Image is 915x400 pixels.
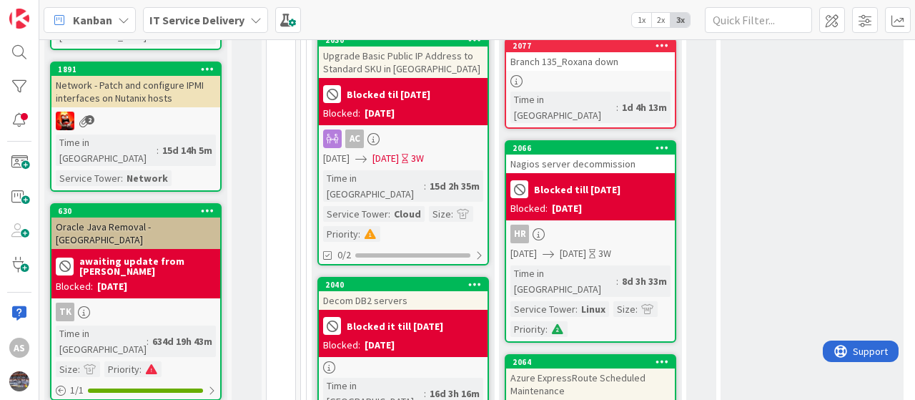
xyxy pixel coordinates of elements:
div: Network - Patch and configure IPMI interfaces on Nutanix hosts [51,76,220,107]
div: [DATE] [97,279,127,294]
div: Time in [GEOGRAPHIC_DATA] [510,265,616,297]
div: Upgrade Basic Public IP Address to Standard SKU in [GEOGRAPHIC_DATA] [319,47,488,78]
div: Size [56,361,78,377]
div: Blocked: [323,338,360,353]
div: Oracle Java Removal - [GEOGRAPHIC_DATA] [51,218,220,249]
div: Nagios server decommission [506,155,675,173]
div: Service Tower [323,206,388,222]
b: awaiting update from [PERSON_NAME] [79,256,216,276]
div: 2040Decom DB2 servers [319,278,488,310]
div: TK [56,303,74,321]
div: 2077 [506,39,675,52]
div: Size [613,301,635,317]
input: Quick Filter... [705,7,812,33]
div: Decom DB2 servers [319,291,488,310]
div: 1d 4h 13m [618,99,671,115]
div: Azure ExpressRoute Scheduled Maintenance [506,369,675,400]
div: 1891 [51,63,220,76]
span: [DATE] [510,246,537,261]
div: HR [506,225,675,243]
span: : [121,170,123,186]
div: Priority [104,361,139,377]
div: VN [51,112,220,130]
div: 3W [598,246,611,261]
div: 2077Branch 135_Roxana down [506,39,675,71]
b: Blocked it till [DATE] [347,321,443,331]
div: 2064 [513,357,675,367]
span: : [424,178,426,194]
img: VN [56,112,74,130]
div: 630 [51,205,220,218]
div: 2066 [506,142,675,155]
div: Blocked: [56,279,93,294]
div: Blocked: [510,201,548,216]
div: Blocked: [323,106,360,121]
div: Service Tower [56,170,121,186]
span: : [575,301,578,317]
div: 2066Nagios server decommission [506,142,675,173]
div: 630Oracle Java Removal - [GEOGRAPHIC_DATA] [51,205,220,249]
span: Kanban [73,11,112,29]
span: : [616,273,618,289]
div: 2066 [513,143,675,153]
div: 8d 3h 33m [618,273,671,289]
div: Size [429,206,451,222]
span: [DATE] [323,151,350,166]
span: : [451,206,453,222]
span: : [616,99,618,115]
div: Priority [323,226,358,242]
img: avatar [9,371,29,391]
div: 2077 [513,41,675,51]
div: [DATE] [365,338,395,353]
div: 2064Azure ExpressRoute Scheduled Maintenance [506,356,675,400]
span: [DATE] [372,151,399,166]
img: Visit kanbanzone.com [9,9,29,29]
span: : [139,361,142,377]
div: Service Tower [510,301,575,317]
div: AC [345,130,364,148]
div: 2040 [319,278,488,291]
span: : [78,361,80,377]
div: 634d 19h 43m [149,333,216,349]
div: [DATE] [552,201,582,216]
div: Time in [GEOGRAPHIC_DATA] [56,326,147,357]
div: Branch 135_Roxana down [506,52,675,71]
div: AC [319,130,488,148]
div: 2064 [506,356,675,369]
div: 15d 2h 35m [426,178,483,194]
span: : [157,142,159,158]
b: Blocked til [DATE] [347,89,430,99]
div: 1891Network - Patch and configure IPMI interfaces on Nutanix hosts [51,63,220,107]
div: Cloud [390,206,425,222]
span: : [388,206,390,222]
div: Priority [510,321,545,337]
div: Linux [578,301,609,317]
div: Network [123,170,172,186]
div: [DATE] [365,106,395,121]
b: IT Service Delivery [149,13,244,27]
div: TK [51,303,220,321]
b: Blocked till [DATE] [534,185,620,195]
span: 2x [651,13,671,27]
span: 2 [85,115,94,125]
span: : [635,301,638,317]
span: Support [30,2,65,19]
span: [DATE] [560,246,586,261]
div: Time in [GEOGRAPHIC_DATA] [510,92,616,123]
div: 2030Upgrade Basic Public IP Address to Standard SKU in [GEOGRAPHIC_DATA] [319,34,488,78]
div: 2030 [319,34,488,47]
span: 0/2 [337,248,351,263]
div: 15d 14h 5m [159,142,216,158]
div: 2030 [325,35,488,45]
div: 1891 [58,64,220,74]
div: 630 [58,206,220,216]
div: AS [9,338,29,358]
span: : [358,226,360,242]
span: : [545,321,548,337]
div: Time in [GEOGRAPHIC_DATA] [323,170,424,202]
span: 3x [671,13,690,27]
span: 1x [632,13,651,27]
div: 3W [411,151,424,166]
span: : [147,333,149,349]
div: Time in [GEOGRAPHIC_DATA] [56,135,157,166]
